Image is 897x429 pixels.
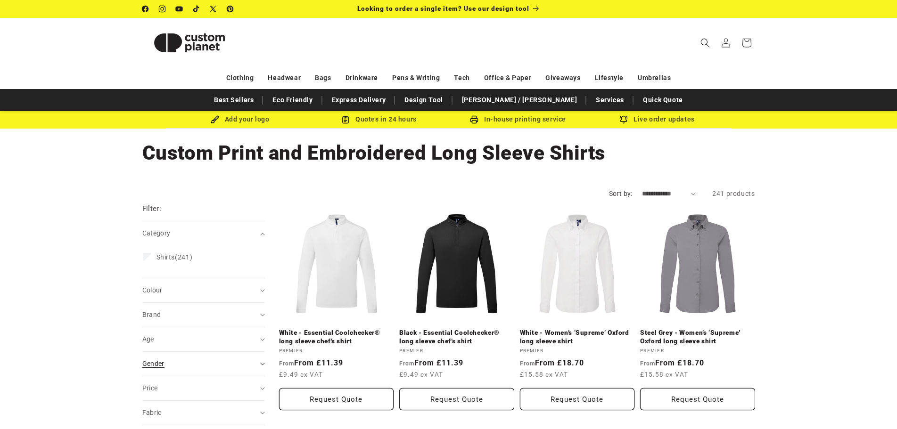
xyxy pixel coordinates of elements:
[357,5,529,12] span: Looking to order a single item? Use our design tool
[279,329,394,345] a: White - Essential Coolchecker® long sleeve chef’s shirt
[209,92,258,108] a: Best Sellers
[226,70,254,86] a: Clothing
[470,115,478,124] img: In-house printing
[449,113,588,125] div: In-house printing service
[619,115,628,124] img: Order updates
[740,327,897,429] iframe: Chat Widget
[454,70,469,86] a: Tech
[142,229,171,237] span: Category
[142,286,163,294] span: Colour
[142,327,265,351] summary: Age (0 selected)
[520,388,635,410] button: Request Quote
[171,113,310,125] div: Add your logo
[142,203,162,214] h2: Filter:
[142,376,265,400] summary: Price
[279,388,394,410] : Request Quote
[591,92,629,108] a: Services
[142,303,265,327] summary: Brand (0 selected)
[545,70,580,86] a: Giveaways
[638,92,688,108] a: Quick Quote
[640,329,755,345] a: Steel Grey - Women’s ‘Supreme’ Oxford long sleeve shirt
[142,22,237,64] img: Custom Planet
[142,335,154,343] span: Age
[346,70,378,86] a: Drinkware
[399,329,514,345] a: Black - Essential Coolchecker® long sleeve chef’s shirt
[640,388,755,410] button: Request Quote
[142,360,165,367] span: Gender
[712,190,755,197] span: 241 products
[315,70,331,86] a: Bags
[142,311,161,318] span: Brand
[520,329,635,345] a: White - Women’s ‘Supreme’ Oxford long sleeve shirt
[588,113,727,125] div: Live order updates
[399,388,514,410] button: Request Quote
[142,221,265,245] summary: Category (0 selected)
[327,92,391,108] a: Express Delivery
[695,32,716,53] summary: Search
[139,18,240,67] a: Custom Planet
[638,70,671,86] a: Umbrellas
[484,70,531,86] a: Office & Paper
[595,70,624,86] a: Lifestyle
[392,70,440,86] a: Pens & Writing
[457,92,582,108] a: [PERSON_NAME] / [PERSON_NAME]
[142,401,265,425] summary: Fabric (0 selected)
[268,92,317,108] a: Eco Friendly
[609,190,633,197] label: Sort by:
[142,352,265,376] summary: Gender (0 selected)
[211,115,219,124] img: Brush Icon
[268,70,301,86] a: Headwear
[156,253,175,261] span: Shirts
[341,115,350,124] img: Order Updates Icon
[142,140,755,166] h1: Custom Print and Embroidered Long Sleeve Shirts
[142,278,265,302] summary: Colour (0 selected)
[142,384,158,392] span: Price
[156,253,193,261] span: (241)
[310,113,449,125] div: Quotes in 24 hours
[142,409,162,416] span: Fabric
[400,92,448,108] a: Design Tool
